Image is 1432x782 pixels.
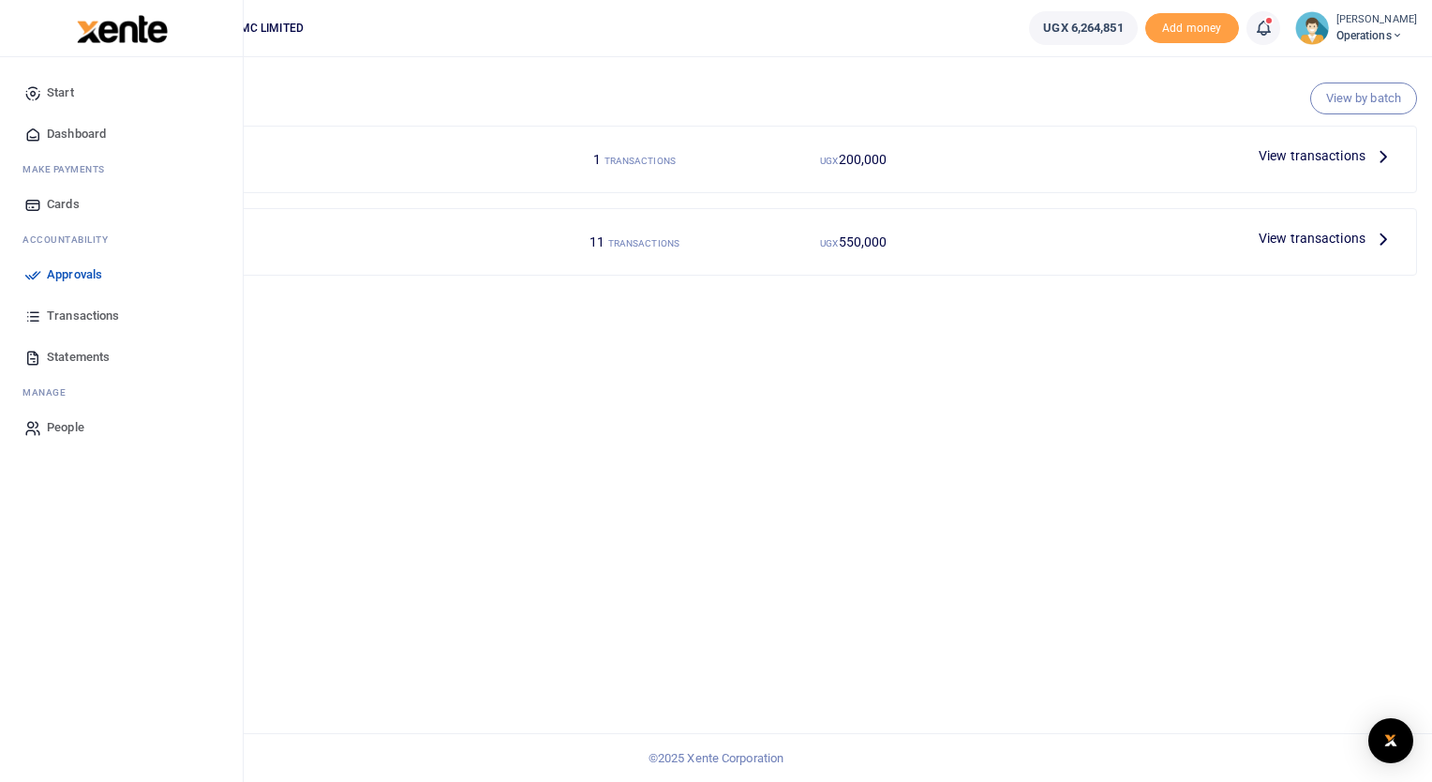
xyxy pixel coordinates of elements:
[15,378,228,407] li: M
[77,15,168,43] img: logo-large
[820,238,838,248] small: UGX
[15,225,228,254] li: Ac
[95,149,517,170] h4: Mobile Money
[604,156,676,166] small: TRANSACTIONS
[15,113,228,155] a: Dashboard
[47,195,80,214] span: Cards
[95,232,517,252] h4: Airtime
[47,418,84,437] span: People
[15,337,228,378] a: Statements
[593,152,601,167] span: 1
[1295,11,1329,45] img: profile-user
[47,125,106,143] span: Dashboard
[47,348,110,367] span: Statements
[37,233,108,247] span: countability
[1043,19,1123,38] span: UGX 6,264,851
[839,234,888,249] span: 550,000
[15,72,228,113] a: Start
[47,83,74,102] span: Start
[47,307,119,325] span: Transactions
[589,234,604,249] span: 11
[1336,12,1417,28] small: [PERSON_NAME]
[1145,20,1239,34] a: Add money
[15,184,228,225] a: Cards
[15,254,228,295] a: Approvals
[15,407,228,448] a: People
[839,152,888,167] span: 200,000
[1259,145,1365,166] span: View transactions
[1145,13,1239,44] li: Toup your wallet
[1145,13,1239,44] span: Add money
[1029,11,1137,45] a: UGX 6,264,851
[15,295,228,337] a: Transactions
[1336,27,1417,44] span: Operations
[1310,83,1417,114] a: View by batch
[1022,11,1144,45] li: Wallet ballance
[71,81,1417,101] h4: Pending your approval
[47,265,102,284] span: Approvals
[15,155,228,184] li: M
[1259,228,1365,248] span: View transactions
[1295,11,1417,45] a: profile-user [PERSON_NAME] Operations
[608,238,679,248] small: TRANSACTIONS
[32,385,67,399] span: anage
[32,162,105,176] span: ake Payments
[820,156,838,166] small: UGX
[75,21,168,35] a: logo-small logo-large logo-large
[1368,718,1413,763] div: Open Intercom Messenger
